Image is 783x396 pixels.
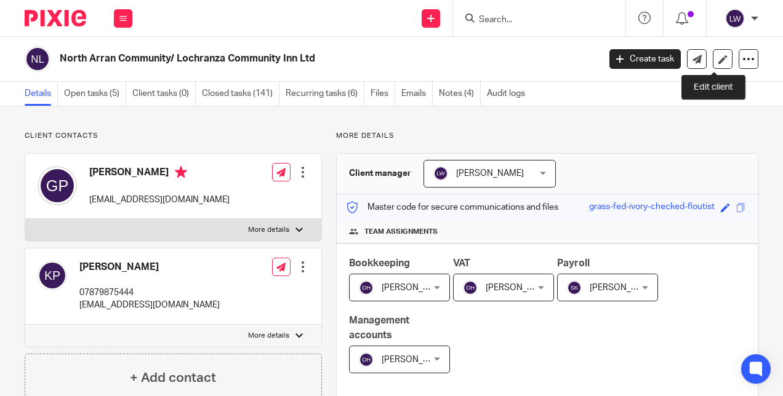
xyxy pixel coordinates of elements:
i: Primary [175,166,187,178]
a: Audit logs [487,82,531,106]
span: [PERSON_NAME] [590,283,657,292]
p: Client contacts [25,131,322,141]
img: svg%3E [567,280,582,295]
a: Emails [401,82,433,106]
h2: North Arran Community/ Lochranza Community Inn Ltd [60,52,484,65]
img: svg%3E [359,280,374,295]
p: 07879875444 [79,287,220,299]
a: Recurring tasks (6) [286,82,364,106]
a: Notes (4) [439,82,481,106]
span: [PERSON_NAME] [382,355,449,364]
img: svg%3E [433,166,448,181]
a: Details [25,82,58,106]
a: Closed tasks (141) [202,82,279,106]
p: [EMAIL_ADDRESS][DOMAIN_NAME] [79,299,220,311]
span: VAT [453,258,470,268]
span: Payroll [557,258,590,268]
div: grass-fed-ivory-checked-floutist [589,200,715,215]
p: Master code for secure communications and files [346,201,558,213]
p: [EMAIL_ADDRESS][DOMAIN_NAME] [89,194,230,206]
img: svg%3E [25,46,50,72]
h4: [PERSON_NAME] [79,261,220,274]
img: svg%3E [725,9,745,28]
input: Search [478,15,588,26]
span: Team assignments [364,227,438,237]
span: [PERSON_NAME] [486,283,553,292]
h4: + Add contact [130,368,216,387]
span: [PERSON_NAME] [382,283,449,292]
a: Files [371,82,395,106]
a: Create task [609,49,681,69]
span: Bookkeeping [349,258,410,268]
p: More details [248,225,289,235]
h4: [PERSON_NAME] [89,166,230,181]
img: svg%3E [463,280,478,295]
p: More details [336,131,758,141]
img: Pixie [25,10,86,26]
h3: Client manager [349,167,411,180]
a: Open tasks (5) [64,82,126,106]
p: More details [248,331,289,341]
span: Management accounts [349,315,409,339]
img: svg%3E [359,352,374,367]
img: svg%3E [38,261,67,290]
a: Client tasks (0) [132,82,196,106]
span: [PERSON_NAME] [456,169,524,178]
img: svg%3E [38,166,77,205]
